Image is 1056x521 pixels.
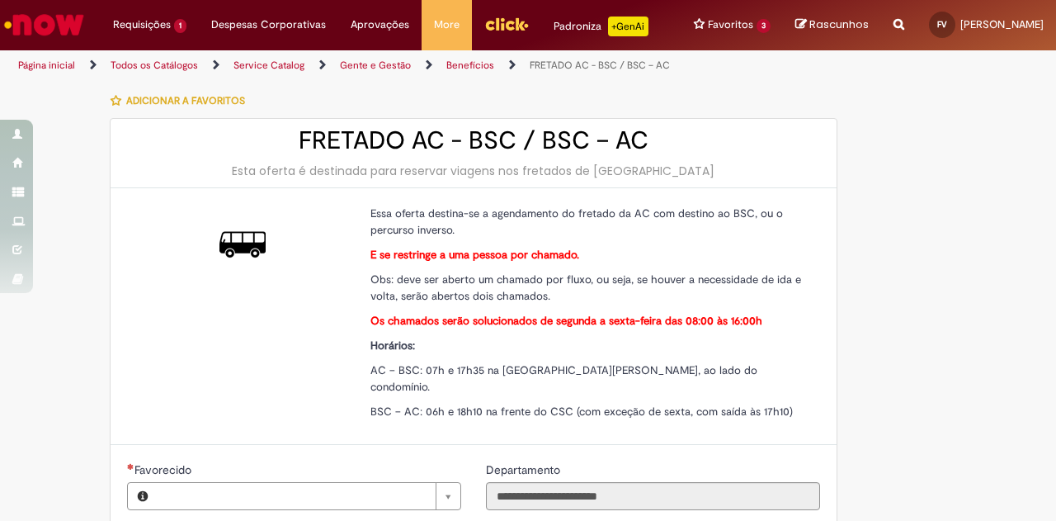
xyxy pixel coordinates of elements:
[127,463,134,470] span: Necessários
[340,59,411,72] a: Gente e Gestão
[174,19,186,33] span: 1
[960,17,1044,31] span: [PERSON_NAME]
[608,17,648,36] p: +GenAi
[370,405,793,419] span: BSC – AC: 06h e 18h10 na frente do CSC (com exceção de sexta, com saída às 17h10)
[18,59,75,72] a: Página inicial
[110,83,254,118] button: Adicionar a Favoritos
[484,12,529,36] img: click_logo_yellow_360x200.png
[486,462,563,478] label: Somente leitura - Departamento
[937,19,947,30] span: FV
[128,483,158,509] button: Favorecido, Visualizar este registro
[219,221,266,268] img: FRETADO AC - BSC / BSC – AC
[211,17,326,33] span: Despesas Corporativas
[233,59,304,72] a: Service Catalog
[351,17,409,33] span: Aprovações
[708,17,753,33] span: Favoritos
[158,483,460,509] a: Limpar campo Favorecido
[370,272,801,303] span: Obs: deve ser aberto um chamado por fluxo, ou seja, se houver a necessidade de ida e volta, serão...
[795,17,869,33] a: Rascunhos
[434,17,460,33] span: More
[12,50,691,81] ul: Trilhas de página
[446,59,494,72] a: Benefícios
[126,94,245,107] span: Adicionar a Favoritos
[134,462,195,477] span: Necessários - Favorecido
[370,248,579,262] strong: E se restringe a uma pessoa por chamado.
[111,59,198,72] a: Todos os Catálogos
[370,314,762,328] strong: Os chamados serão solucionados de segunda a sexta-feira das 08:00 às 16:00h
[757,19,771,33] span: 3
[370,206,783,237] span: Essa oferta destina-se a agendamento do fretado da AC com destino ao BSC, ou o percurso inverso.
[554,17,648,36] div: Padroniza
[113,17,171,33] span: Requisições
[486,482,820,510] input: Departamento
[370,339,415,353] strong: Horários:
[809,17,869,32] span: Rascunhos
[486,462,563,477] span: Somente leitura - Departamento
[370,363,757,394] span: AC – BSC: 07h e 17h35 na [GEOGRAPHIC_DATA][PERSON_NAME], ao lado do condomínio.
[127,163,820,179] div: Esta oferta é destinada para reservar viagens nos fretados de [GEOGRAPHIC_DATA]
[127,127,820,154] h2: FRETADO AC - BSC / BSC – AC
[2,8,87,41] img: ServiceNow
[530,59,670,72] a: FRETADO AC - BSC / BSC – AC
